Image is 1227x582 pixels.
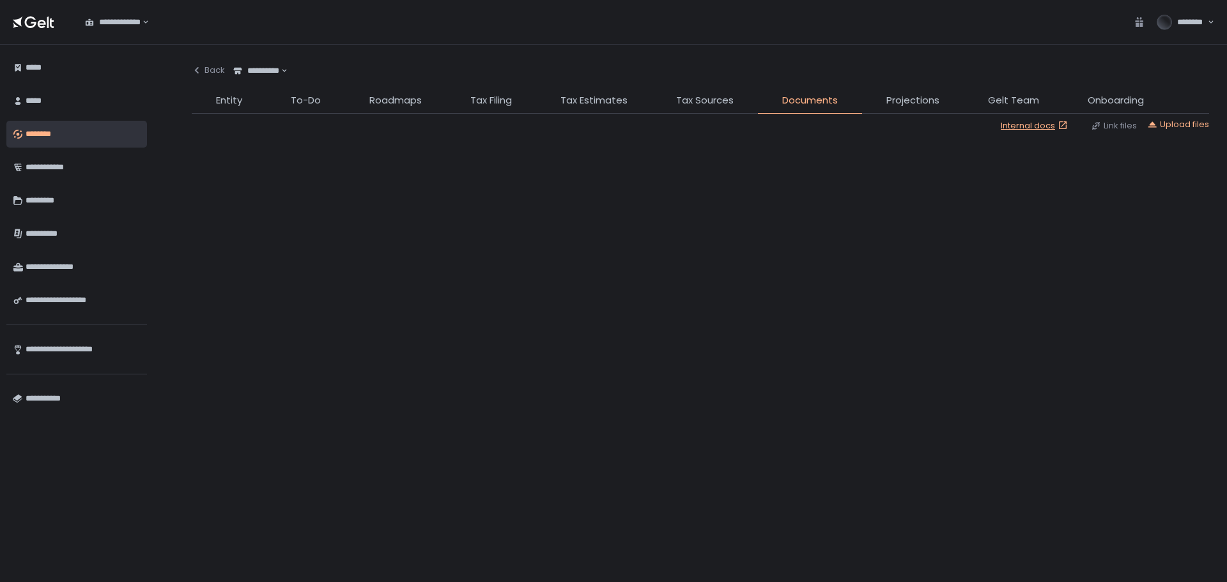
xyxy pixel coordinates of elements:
[216,93,242,108] span: Entity
[225,57,288,84] div: Search for option
[676,93,734,108] span: Tax Sources
[279,65,280,77] input: Search for option
[291,93,321,108] span: To-Do
[560,93,628,108] span: Tax Estimates
[77,9,149,36] div: Search for option
[886,93,939,108] span: Projections
[1001,120,1070,132] a: Internal docs
[1147,119,1209,130] button: Upload files
[192,57,225,83] button: Back
[369,93,422,108] span: Roadmaps
[782,93,838,108] span: Documents
[470,93,512,108] span: Tax Filing
[1091,120,1137,132] button: Link files
[988,93,1039,108] span: Gelt Team
[1088,93,1144,108] span: Onboarding
[192,65,225,76] div: Back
